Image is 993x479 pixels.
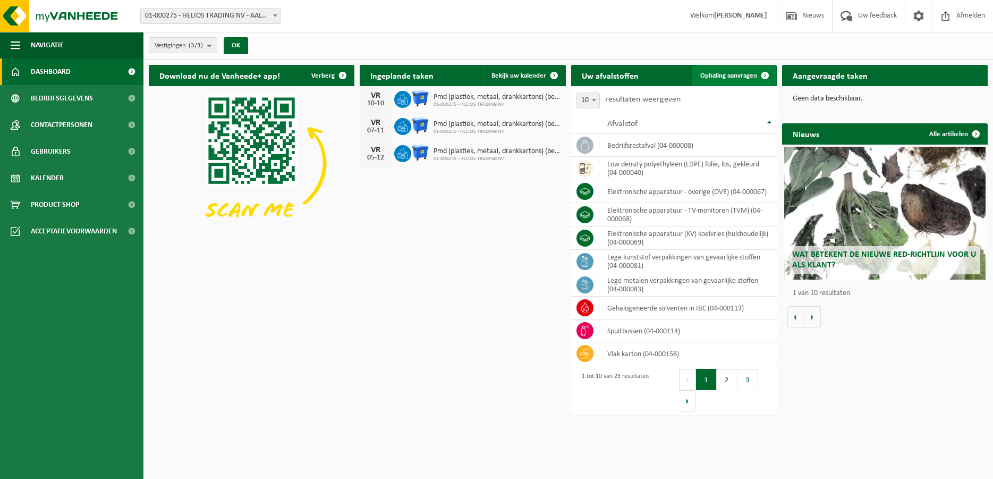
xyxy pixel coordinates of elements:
h2: Uw afvalstoffen [571,65,649,86]
h2: Nieuws [782,123,830,144]
div: VR [365,91,386,100]
td: lege metalen verpakkingen van gevaarlijke stoffen (04-000083) [599,273,777,297]
button: Vorige [787,306,804,327]
td: spuitbussen (04-000114) [599,320,777,342]
td: gehalogeneerde solventen in IBC (04-000113) [599,297,777,320]
img: Download de VHEPlus App [149,86,354,240]
div: 05-12 [365,154,386,162]
span: 10 [577,93,599,108]
button: Previous [679,369,696,390]
button: Vestigingen(3/3) [149,37,217,53]
span: Verberg [311,72,335,79]
button: 1 [696,369,717,390]
a: Bekijk uw kalender [483,65,565,86]
span: Bekijk uw kalender [491,72,546,79]
span: 01-000275 - HELIOS TRADING NV - AALTER [141,9,281,23]
span: Pmd (plastiek, metaal, drankkartons) (bedrijven) [434,93,560,102]
span: 01-000275 - HELIOS TRADING NV [434,129,560,135]
span: 01-000275 - HELIOS TRADING NV [434,102,560,108]
span: 01-000275 - HELIOS TRADING NV [434,156,560,162]
span: Pmd (plastiek, metaal, drankkartons) (bedrijven) [434,147,560,156]
td: low density polyethyleen (LDPE) folie, los, gekleurd (04-000040) [599,157,777,180]
p: 1 van 10 resultaten [793,290,982,297]
span: Vestigingen [155,38,203,54]
count: (3/3) [189,42,203,49]
span: Wat betekent de nieuwe RED-richtlijn voor u als klant? [792,250,976,269]
h2: Download nu de Vanheede+ app! [149,65,291,86]
span: Ophaling aanvragen [700,72,757,79]
span: Navigatie [31,32,64,58]
div: 07-11 [365,127,386,135]
td: elektronische apparatuur (KV) koelvries (huishoudelijk) (04-000069) [599,226,777,250]
label: resultaten weergeven [605,95,681,104]
button: 3 [737,369,758,390]
img: WB-1100-HPE-BE-01 [411,116,429,135]
strong: [PERSON_NAME] [714,12,767,20]
td: lege kunststof verpakkingen van gevaarlijke stoffen (04-000081) [599,250,777,273]
div: VR [365,146,386,154]
button: Volgende [804,306,821,327]
td: elektronische apparatuur - overige (OVE) (04-000067) [599,180,777,203]
p: Geen data beschikbaar. [793,95,977,103]
a: Ophaling aanvragen [692,65,776,86]
button: 2 [717,369,737,390]
div: 1 tot 10 van 23 resultaten [576,368,649,413]
button: Next [679,390,695,411]
td: elektronische apparatuur - TV-monitoren (TVM) (04-000068) [599,203,777,226]
button: Verberg [303,65,353,86]
a: Wat betekent de nieuwe RED-richtlijn voor u als klant? [784,147,986,280]
button: OK [224,37,248,54]
span: 10 [576,93,600,108]
td: bedrijfsrestafval (04-000008) [599,134,777,157]
td: vlak karton (04-000158) [599,342,777,365]
h2: Aangevraagde taken [782,65,878,86]
a: Alle artikelen [921,123,987,145]
span: Acceptatievoorwaarden [31,218,117,245]
img: WB-1100-HPE-BE-01 [411,89,429,107]
div: 10-10 [365,100,386,107]
div: VR [365,119,386,127]
span: Dashboard [31,58,71,85]
span: Product Shop [31,191,79,218]
span: Gebruikers [31,138,71,165]
h2: Ingeplande taken [360,65,444,86]
img: WB-1100-HPE-BE-01 [411,144,429,162]
span: Kalender [31,165,64,191]
span: Pmd (plastiek, metaal, drankkartons) (bedrijven) [434,120,560,129]
span: 01-000275 - HELIOS TRADING NV - AALTER [140,8,281,24]
span: Afvalstof [607,120,638,128]
span: Contactpersonen [31,112,92,138]
span: Bedrijfsgegevens [31,85,93,112]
